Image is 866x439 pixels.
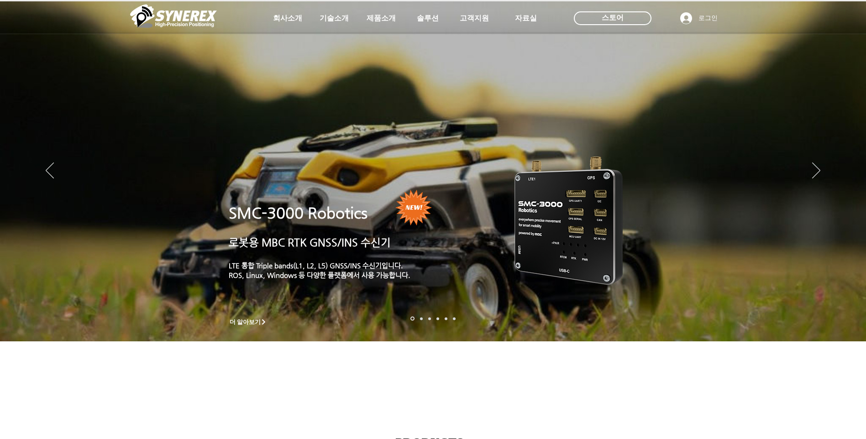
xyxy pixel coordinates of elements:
[812,162,820,180] button: 다음
[445,317,447,320] a: 로봇
[695,14,721,23] span: 로그인
[515,14,537,23] span: 자료실
[574,11,651,25] div: 스토어
[420,317,423,320] a: 드론 8 - SMC 2000
[674,10,724,27] button: 로그인
[229,236,391,248] a: 로봇용 MBC RTK GNSS/INS 수신기
[358,9,404,27] a: 제품소개
[130,2,217,30] img: 씨너렉스_White_simbol_대지 1.png
[229,261,403,269] a: LTE 통합 Triple bands(L1, L2, L5) GNSS/INS 수신기입니다.
[460,14,489,23] span: 고객지원
[410,317,415,321] a: 로봇- SMC 2000
[226,316,271,328] a: 더 알아보기
[273,14,302,23] span: 회사소개
[453,317,456,320] a: 정밀농업
[417,14,439,23] span: 솔루션
[229,204,367,222] a: SMC-3000 Robotics
[229,271,410,279] a: ROS, Linux, Windows 등 다양한 플랫폼에서 사용 가능합니다.
[311,9,357,27] a: 기술소개
[503,9,549,27] a: 자료실
[46,162,54,180] button: 이전
[367,14,396,23] span: 제품소개
[428,317,431,320] a: 측량 IoT
[405,9,451,27] a: 솔루션
[320,14,349,23] span: 기술소개
[602,13,624,23] span: 스토어
[436,317,439,320] a: 자율주행
[451,9,497,27] a: 고객지원
[265,9,310,27] a: 회사소개
[408,317,458,321] nav: 슬라이드
[230,318,261,326] span: 더 알아보기
[502,143,636,296] img: KakaoTalk_20241224_155801212.png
